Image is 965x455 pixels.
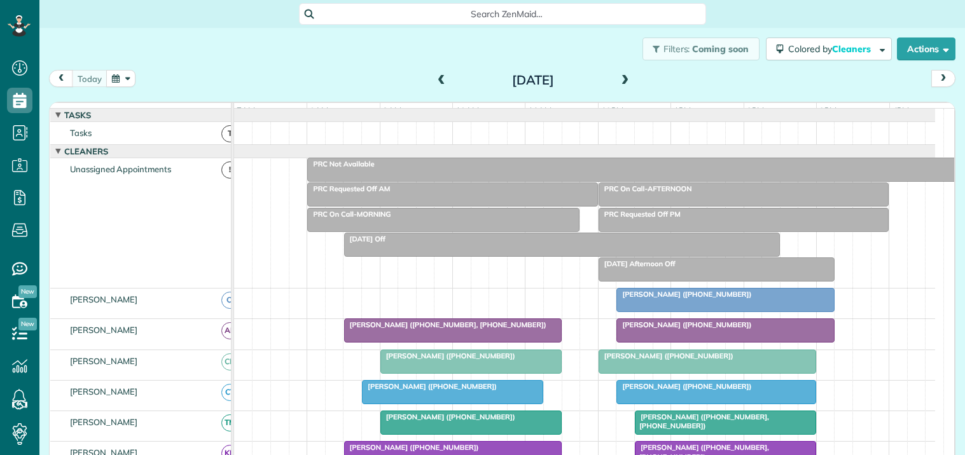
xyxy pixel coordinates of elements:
[307,184,391,193] span: PRC Requested Off AM
[307,210,391,219] span: PRC On Call-MORNING
[598,351,734,360] span: [PERSON_NAME] ([PHONE_NUMBER])
[380,351,516,360] span: [PERSON_NAME] ([PHONE_NUMBER])
[616,320,752,329] span: [PERSON_NAME] ([PHONE_NUMBER])
[67,325,141,335] span: [PERSON_NAME]
[361,382,497,391] span: [PERSON_NAME] ([PHONE_NUMBER])
[598,259,676,268] span: [DATE] Afternoon Off
[221,384,239,401] span: CT
[598,184,693,193] span: PRC On Call-AFTERNOON
[663,43,690,55] span: Filters:
[599,105,626,116] span: 12pm
[634,412,769,430] span: [PERSON_NAME] ([PHONE_NUMBER], [PHONE_NUMBER])
[454,73,613,87] h2: [DATE]
[62,110,94,120] span: Tasks
[72,70,108,87] button: today
[67,164,174,174] span: Unassigned Appointments
[67,417,141,427] span: [PERSON_NAME]
[221,125,239,142] span: T
[67,294,141,304] span: [PERSON_NAME]
[234,105,258,116] span: 7am
[307,105,331,116] span: 8am
[67,386,141,397] span: [PERSON_NAME]
[344,234,386,243] span: [DATE] Off
[344,443,480,452] span: [PERSON_NAME] ([PHONE_NUMBER])
[616,382,752,391] span: [PERSON_NAME] ([PHONE_NUMBER])
[221,292,239,309] span: CJ
[616,290,752,299] span: [PERSON_NAME] ([PHONE_NUMBER])
[598,210,681,219] span: PRC Requested Off PM
[832,43,873,55] span: Cleaners
[817,105,839,116] span: 3pm
[890,105,912,116] span: 4pm
[67,128,94,138] span: Tasks
[67,356,141,366] span: [PERSON_NAME]
[671,105,693,116] span: 1pm
[221,161,239,179] span: !
[744,105,767,116] span: 2pm
[62,146,111,156] span: Cleaners
[307,160,375,168] span: PRC Not Available
[453,105,482,116] span: 10am
[18,285,37,298] span: New
[18,318,37,330] span: New
[380,412,516,421] span: [PERSON_NAME] ([PHONE_NUMBER])
[49,70,73,87] button: prev
[525,105,554,116] span: 11am
[766,37,892,60] button: Colored byCleaners
[931,70,955,87] button: next
[380,105,404,116] span: 9am
[344,320,547,329] span: [PERSON_NAME] ([PHONE_NUMBER], [PHONE_NUMBER])
[788,43,875,55] span: Colored by
[221,414,239,431] span: TM
[897,37,955,60] button: Actions
[692,43,749,55] span: Coming soon
[221,322,239,339] span: AR
[221,353,239,370] span: CM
